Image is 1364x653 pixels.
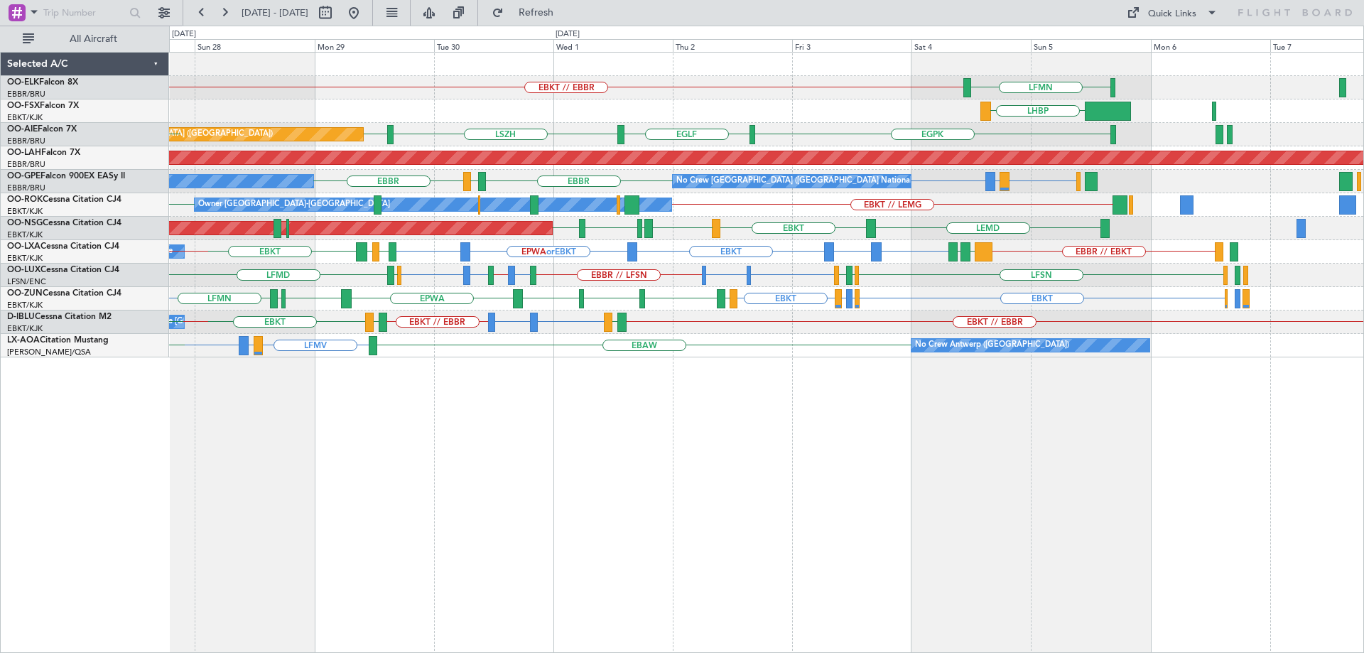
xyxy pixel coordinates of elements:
a: OO-GPEFalcon 900EX EASy II [7,172,125,180]
a: EBKT/KJK [7,253,43,264]
a: OO-NSGCessna Citation CJ4 [7,219,121,227]
span: OO-ELK [7,78,39,87]
a: EBKT/KJK [7,206,43,217]
div: Fri 3 [792,39,911,52]
span: OO-GPE [7,172,40,180]
a: EBBR/BRU [7,159,45,170]
div: [DATE] [172,28,196,41]
a: OO-ZUNCessna Citation CJ4 [7,289,121,298]
span: LX-AOA [7,336,40,345]
span: [DATE] - [DATE] [242,6,308,19]
span: OO-NSG [7,219,43,227]
div: No Crew Antwerp ([GEOGRAPHIC_DATA]) [915,335,1069,356]
a: D-IBLUCessna Citation M2 [7,313,112,321]
div: Mon 6 [1151,39,1270,52]
span: OO-ROK [7,195,43,204]
a: EBBR/BRU [7,89,45,99]
div: [DATE] [556,28,580,41]
span: D-IBLU [7,313,35,321]
a: OO-LUXCessna Citation CJ4 [7,266,119,274]
div: Sun 28 [195,39,314,52]
div: Tue 30 [434,39,553,52]
input: Trip Number [43,2,125,23]
span: Refresh [507,8,566,18]
a: EBKT/KJK [7,112,43,123]
a: OO-ROKCessna Citation CJ4 [7,195,121,204]
span: OO-LAH [7,149,41,157]
a: [PERSON_NAME]/QSA [7,347,91,357]
a: OO-FSXFalcon 7X [7,102,79,110]
a: OO-ELKFalcon 8X [7,78,78,87]
div: Quick Links [1148,7,1196,21]
div: Thu 2 [673,39,792,52]
a: EBBR/BRU [7,183,45,193]
div: Mon 29 [315,39,434,52]
div: Owner [GEOGRAPHIC_DATA]-[GEOGRAPHIC_DATA] [198,194,390,215]
a: EBKT/KJK [7,230,43,240]
a: EBKT/KJK [7,323,43,334]
button: Quick Links [1120,1,1225,24]
button: All Aircraft [16,28,154,50]
a: EBBR/BRU [7,136,45,146]
div: Wed 1 [553,39,673,52]
a: OO-AIEFalcon 7X [7,125,77,134]
a: LFSN/ENC [7,276,46,287]
div: Sat 4 [911,39,1031,52]
a: OO-LAHFalcon 7X [7,149,80,157]
a: OO-LXACessna Citation CJ4 [7,242,119,251]
span: OO-AIE [7,125,38,134]
span: OO-ZUN [7,289,43,298]
a: EBKT/KJK [7,300,43,311]
span: All Aircraft [37,34,150,44]
button: Refresh [485,1,570,24]
a: LX-AOACitation Mustang [7,336,109,345]
div: No Crew [GEOGRAPHIC_DATA] ([GEOGRAPHIC_DATA] National) [676,171,914,192]
div: Sun 5 [1031,39,1150,52]
span: OO-LXA [7,242,40,251]
span: OO-LUX [7,266,40,274]
span: OO-FSX [7,102,40,110]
